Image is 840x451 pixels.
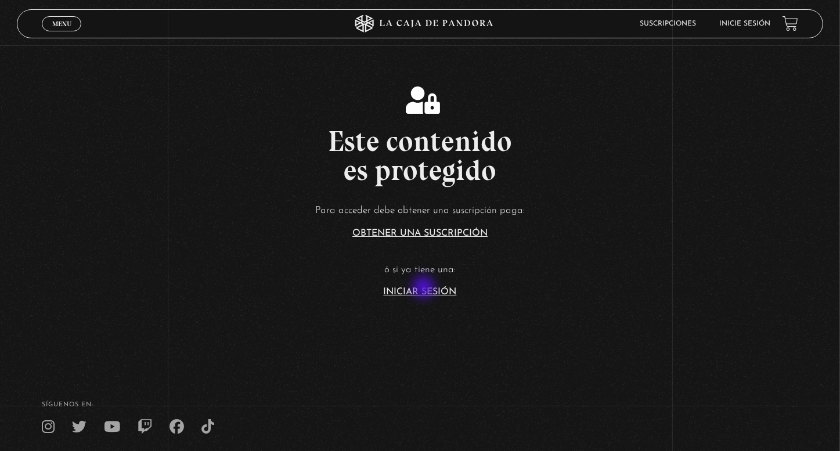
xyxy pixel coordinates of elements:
span: Cerrar [48,30,75,38]
a: Inicie sesión [720,20,771,27]
a: View your shopping cart [783,16,798,31]
a: Obtener una suscripción [352,229,488,238]
h4: SÍguenos en: [42,402,798,408]
span: Menu [52,20,71,27]
a: Iniciar Sesión [384,287,457,297]
a: Suscripciones [640,20,697,27]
